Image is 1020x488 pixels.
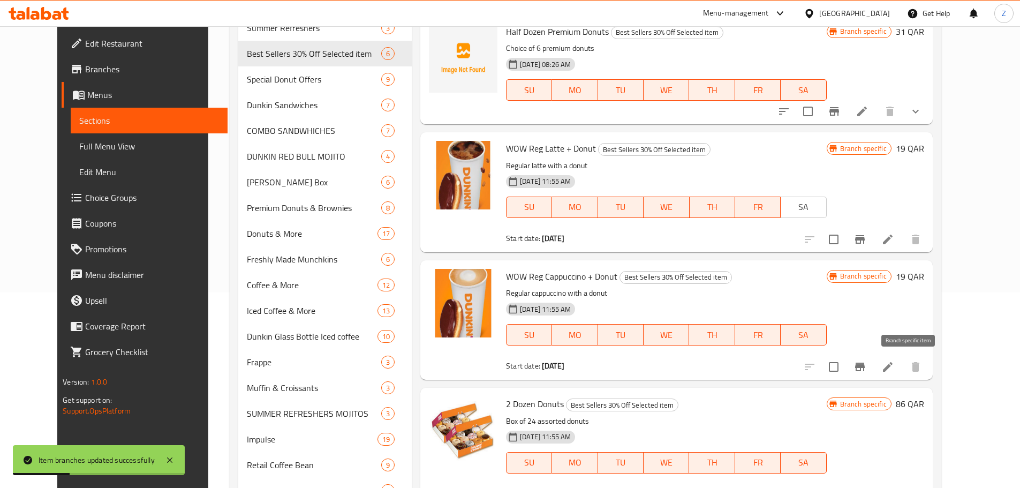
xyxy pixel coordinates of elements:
[247,407,381,420] span: SUMMER REFRESHERS MOJITOS
[694,199,731,215] span: TH
[516,432,575,442] span: [DATE] 11:55 AM
[506,140,596,156] span: WOW Reg Latte + Donut
[689,452,735,474] button: TH
[429,24,497,93] img: Half Dozen Premium Donuts
[903,99,928,124] button: show more
[506,197,552,218] button: SU
[247,150,381,163] span: DUNKIN RED BULL MOJITO
[506,452,552,474] button: SU
[781,452,826,474] button: SA
[382,409,394,419] span: 3
[552,324,598,346] button: MO
[238,66,412,92] div: Special Donut Offers9
[377,304,395,317] div: items
[903,354,928,380] button: delete
[87,88,219,101] span: Menus
[247,124,381,137] div: COMBO SANDWHICHES
[238,41,412,66] div: Best Sellers 30% Off Selected item6
[602,82,639,98] span: TU
[599,144,710,156] span: Best Sellers 30% Off Selected item
[896,141,924,156] h6: 19 QAR
[382,74,394,85] span: 9
[516,59,575,70] span: [DATE] 08:26 AM
[381,176,395,189] div: items
[79,140,219,153] span: Full Menu View
[611,26,723,39] span: Best Sellers 30% Off Selected item
[781,324,826,346] button: SA
[62,339,228,365] a: Grocery Checklist
[847,354,873,380] button: Branch-specific-item
[62,313,228,339] a: Coverage Report
[85,268,219,281] span: Menu disclaimer
[71,133,228,159] a: Full Menu View
[648,82,685,98] span: WE
[62,31,228,56] a: Edit Restaurant
[602,455,639,470] span: TU
[238,401,412,426] div: SUMMER REFRESHERS MOJITOS3
[247,176,381,189] div: Dunkin Joe Box
[247,381,381,394] span: Muffin & Croissants
[644,324,689,346] button: WE
[247,99,381,111] span: Dunkin Sandwiches
[378,229,394,239] span: 17
[63,404,131,418] a: Support.OpsPlatform
[602,327,639,343] span: TU
[85,63,219,76] span: Branches
[247,433,377,446] span: Impulse
[247,176,381,189] span: [PERSON_NAME] Box
[85,243,219,256] span: Promotions
[556,199,593,215] span: MO
[896,269,924,284] h6: 19 QAR
[71,159,228,185] a: Edit Menu
[247,253,381,266] span: Freshly Made Munchkins
[62,288,228,313] a: Upsell
[238,349,412,375] div: Frappe3
[85,191,219,204] span: Choice Groups
[506,268,617,284] span: WOW Reg Cappuccino + Donut
[703,7,769,20] div: Menu-management
[836,144,891,154] span: Branch specific
[821,99,847,124] button: Branch-specific-item
[381,21,395,34] div: items
[91,375,108,389] span: 1.0.0
[552,197,598,218] button: MO
[247,227,377,240] span: Donuts & More
[598,79,644,101] button: TU
[552,452,598,474] button: MO
[247,201,381,214] span: Premium Donuts & Brownies
[819,7,890,19] div: [GEOGRAPHIC_DATA]
[63,393,112,407] span: Get support on:
[506,359,540,373] span: Start date:
[506,42,826,55] p: Choice of 6 premium donuts
[429,396,497,465] img: 2 Dozen Donuts
[739,82,776,98] span: FR
[693,455,730,470] span: TH
[881,361,894,373] a: Edit menu item
[909,105,922,118] svg: Show Choices
[598,197,644,218] button: TU
[648,327,685,343] span: WE
[382,357,394,367] span: 3
[429,141,497,209] img: WOW Reg Latte + Donut
[516,176,575,186] span: [DATE] 11:55 AM
[877,99,903,124] button: delete
[566,399,678,411] span: Best Sellers 30% Off Selected item
[238,452,412,478] div: Retail Coffee Bean9
[382,254,394,265] span: 6
[247,330,377,343] div: Dunkin Glass Bottle Iced coffee
[785,199,822,215] span: SA
[780,197,826,218] button: SA
[822,228,845,251] span: Select to update
[381,201,395,214] div: items
[735,452,781,474] button: FR
[511,455,548,470] span: SU
[511,82,548,98] span: SU
[836,399,891,409] span: Branch specific
[381,459,395,471] div: items
[62,56,228,82] a: Branches
[378,434,394,445] span: 19
[771,99,797,124] button: sort-choices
